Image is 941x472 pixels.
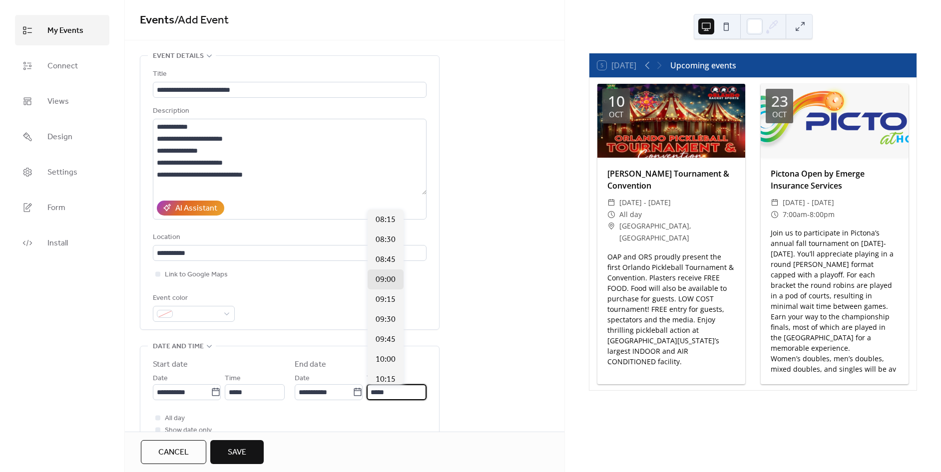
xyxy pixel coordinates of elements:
div: Description [153,105,425,117]
span: All day [165,413,185,425]
span: / Add Event [174,9,229,31]
span: 8:00pm [810,209,835,221]
span: Cancel [158,447,189,459]
span: Show date only [165,425,212,437]
div: ​ [607,220,615,232]
div: Oct [609,111,623,118]
div: ​ [607,197,615,209]
span: Time [225,373,241,385]
span: Time [367,373,383,385]
span: [GEOGRAPHIC_DATA], [GEOGRAPHIC_DATA] [619,220,735,244]
a: Form [15,192,109,223]
div: Join us to participate in Pictona’s annual fall tournament on [DATE]-[DATE]. You’ll appreciate pl... [761,228,909,374]
span: Install [47,236,68,251]
span: - [807,209,810,221]
button: Save [210,440,264,464]
span: Design [47,129,72,145]
span: 08:45 [376,254,396,266]
div: Event color [153,292,233,304]
span: Date and time [153,341,204,353]
span: Form [47,200,65,216]
div: AI Assistant [175,203,217,215]
span: 09:00 [376,274,396,286]
div: 10 [608,94,625,109]
span: Save [228,447,246,459]
a: Connect [15,50,109,81]
a: Install [15,228,109,258]
span: All day [619,209,642,221]
span: 7:00am [783,209,807,221]
span: Settings [47,165,77,180]
span: 10:15 [376,374,396,386]
div: Start date [153,359,188,371]
span: Link to Google Maps [165,269,228,281]
a: Design [15,121,109,152]
span: Date [153,373,168,385]
div: End date [295,359,326,371]
span: [DATE] - [DATE] [619,197,671,209]
div: Location [153,232,425,243]
span: 09:45 [376,334,396,346]
div: ​ [607,209,615,221]
span: Views [47,94,69,109]
a: My Events [15,15,109,45]
span: 09:15 [376,294,396,306]
a: Views [15,86,109,116]
div: 23 [771,94,788,109]
span: 08:15 [376,214,396,226]
span: [DATE] - [DATE] [783,197,834,209]
div: OAP and ORS proudly present the first Orlando Pickleball Tournament & Convention. Plasters receiv... [597,251,745,367]
button: AI Assistant [157,201,224,216]
span: 08:30 [376,234,396,246]
a: Events [140,9,174,31]
div: Title [153,68,425,80]
span: Date [295,373,310,385]
div: Oct [772,111,787,118]
div: ​ [771,209,779,221]
span: Event details [153,50,204,62]
span: 10:00 [376,354,396,366]
div: Pictona Open by Emerge Insurance Services [761,168,909,192]
div: ​ [771,197,779,209]
span: My Events [47,23,83,38]
button: Cancel [141,440,206,464]
div: Upcoming events [670,59,736,71]
span: 09:30 [376,314,396,326]
a: Settings [15,157,109,187]
span: Connect [47,58,78,74]
div: [PERSON_NAME] Tournament & Convention [597,168,745,192]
